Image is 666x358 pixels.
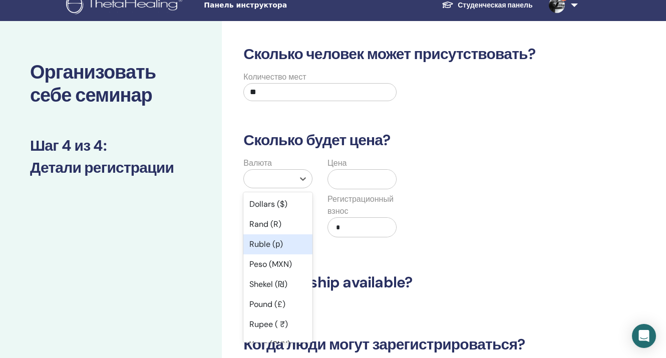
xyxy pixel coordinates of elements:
[243,234,312,254] div: Ruble (р)
[237,335,585,353] h3: Когда люди могут зарегистрироваться?
[442,1,454,9] img: graduation-cap-white.svg
[243,71,306,83] label: Количество мест
[243,294,312,314] div: Pound (£)
[243,274,312,294] div: Shekel (₪)
[237,45,585,63] h3: Сколько человек может присутствовать?
[243,314,312,334] div: Rupee ( ₹)
[243,254,312,274] div: Peso (MXN)
[327,157,347,169] label: Цена
[237,131,585,149] h3: Сколько будет цена?
[30,61,192,107] h2: Организовать себе семинар
[327,193,397,217] label: Регистрационный взнос
[237,273,585,291] h3: Is scholarship available?
[243,214,312,234] div: Rand (R)
[632,324,656,348] div: Open Intercom Messenger
[243,157,272,169] label: Валюта
[30,159,192,177] h3: Детали регистрации
[30,137,192,155] h3: Шаг 4 из 4 :
[243,334,312,354] div: Yuan (CNY)
[243,194,312,214] div: Dollars ($)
